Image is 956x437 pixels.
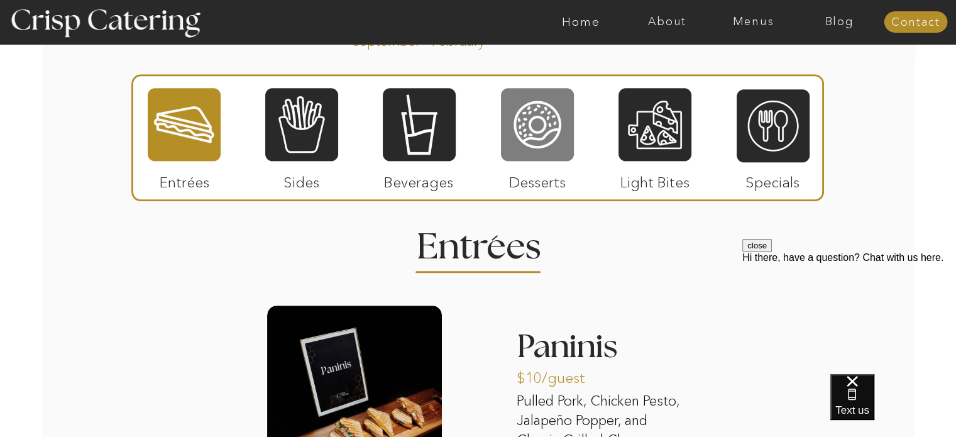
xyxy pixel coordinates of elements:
p: Desserts [496,161,580,197]
p: Sides [260,161,343,197]
p: Beverages [377,161,461,197]
a: Blog [796,16,882,28]
p: Entrées [143,161,226,197]
a: Contact [884,16,947,29]
a: Menus [710,16,796,28]
iframe: podium webchat widget prompt [742,239,956,390]
iframe: podium webchat widget bubble [830,374,956,437]
p: Light Bites [613,161,697,197]
a: About [624,16,710,28]
p: Specials [731,161,815,197]
h2: Entrees [417,230,540,254]
a: Home [538,16,624,28]
h3: Paninis [517,331,691,371]
p: $10/guest [517,357,600,393]
p: September - February [352,32,525,47]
